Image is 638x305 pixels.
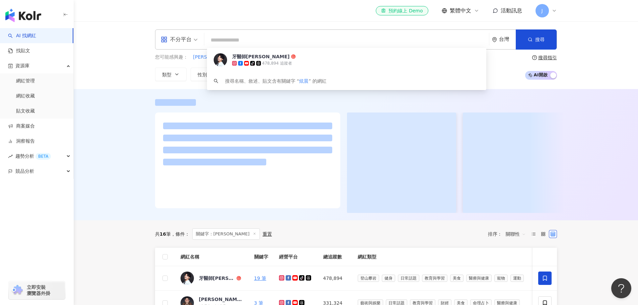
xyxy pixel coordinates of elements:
span: J [541,7,543,14]
div: 重置 [263,231,272,237]
a: KOL Avatar牙醫師[PERSON_NAME] [181,272,243,285]
button: 更多篩選 [401,68,441,81]
span: 觀看率 [313,72,328,77]
span: 教育與學習 [422,275,447,282]
span: 關聯性 [506,229,526,239]
th: 網紅類型 [352,248,532,266]
span: 資源庫 [15,58,29,73]
span: environment [492,37,497,42]
span: 性別 [198,72,207,77]
div: 台灣 [499,36,516,42]
span: 追蹤數 [233,72,247,77]
button: 合作費用預估 [347,68,397,81]
th: 關鍵字 [249,248,274,266]
button: 互動率 [266,68,302,81]
span: 日常話題 [398,275,419,282]
div: BETA [36,153,51,160]
span: appstore [161,36,167,43]
button: 追蹤數 [226,68,262,81]
span: 美食 [450,275,464,282]
button: 類型 [155,68,187,81]
div: 搜尋指引 [538,55,557,60]
a: chrome extension立即安裝 瀏覽器外掛 [9,281,65,299]
div: 共 筆 [155,231,171,237]
div: 預約線上 Demo [381,7,423,14]
button: 性別 [191,68,222,81]
button: 直播見面會 [311,54,335,61]
span: 寵物 [494,275,508,282]
div: 牙醫師[PERSON_NAME] [199,275,235,282]
button: 搜尋 [516,29,557,50]
span: 健身 [382,275,395,282]
a: 預約線上 Demo [376,6,428,15]
span: 更多篩選 [415,72,434,77]
a: searchAI 找網紅 [8,32,36,39]
iframe: Help Scout Beacon - Open [611,278,631,298]
span: 條件 ： [171,231,190,237]
a: 洞察報告 [8,138,35,145]
span: 關鍵字：[PERSON_NAME] [192,228,260,240]
img: chrome extension [11,285,24,296]
span: 活動訊息 [501,7,522,14]
span: 合作費用預估 [354,72,382,77]
span: 直播見面會 [311,54,335,61]
span: 學友 [238,54,247,61]
button: 入圍就是肯定 [253,54,281,61]
div: 排序： [488,229,529,239]
span: 互動率 [273,72,287,77]
span: 運動 [510,275,524,282]
button: 學友 [237,54,247,61]
span: 競品分析 [15,164,34,179]
span: 16 [160,231,166,237]
span: rise [8,154,13,159]
button: [PERSON_NAME] [193,54,232,61]
span: 柚子哥哥 [287,54,305,61]
button: 柚子哥哥 [286,54,306,61]
span: 您可能感興趣： [155,54,188,61]
td: 478,894 [318,266,352,291]
a: 商案媒合 [8,123,35,130]
img: KOL Avatar [181,272,194,285]
th: 網紅名稱 [175,248,249,266]
span: 醫療與健康 [466,275,492,282]
img: logo [5,9,41,22]
a: 貼文收藏 [16,108,35,115]
a: 網紅收藏 [16,93,35,99]
span: 繁體中文 [450,7,471,14]
span: 搜尋 [535,37,545,42]
div: 不分平台 [161,34,192,45]
a: 19 筆 [254,276,266,281]
th: 經營平台 [274,248,318,266]
span: question-circle [532,55,537,60]
a: 找貼文 [8,48,30,54]
span: 類型 [162,72,171,77]
span: 入圍就是肯定 [253,54,281,61]
span: 登山攀岩 [358,275,379,282]
th: 總追蹤數 [318,248,352,266]
div: [PERSON_NAME] [199,296,242,303]
span: 趨勢分析 [15,149,51,164]
span: 立即安裝 瀏覽器外掛 [27,284,50,296]
a: 網紅管理 [16,78,35,84]
button: 觀看率 [306,68,343,81]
